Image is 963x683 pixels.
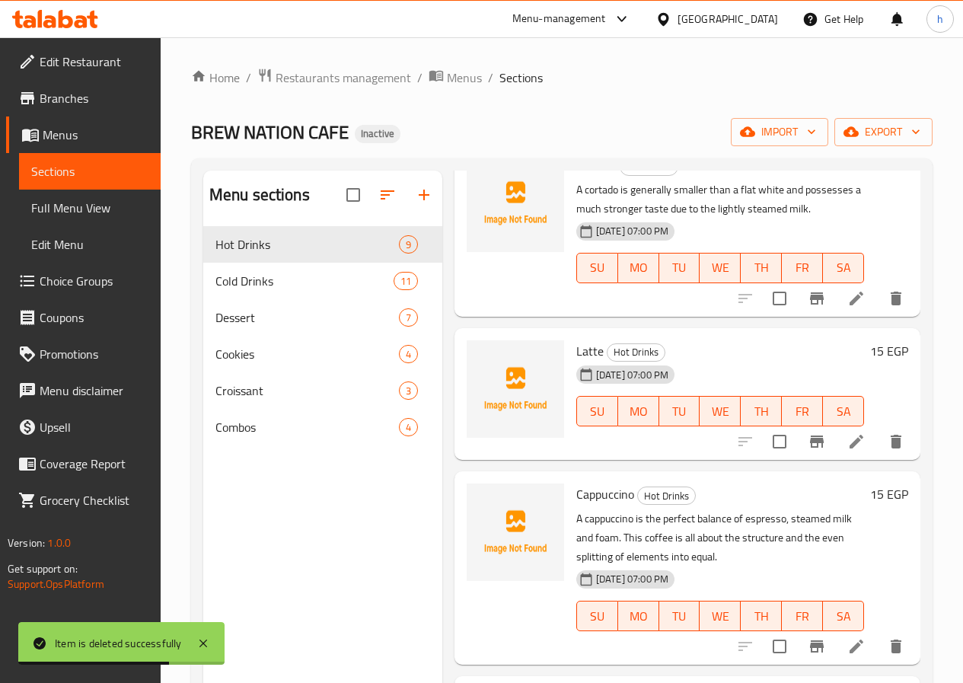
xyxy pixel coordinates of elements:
[743,123,816,142] span: import
[747,605,776,627] span: TH
[764,426,796,458] span: Select to update
[823,253,864,283] button: SA
[618,253,659,283] button: MO
[257,68,411,88] a: Restaurants management
[355,127,400,140] span: Inactive
[782,396,823,426] button: FR
[209,184,310,206] h2: Menu sections
[203,409,442,445] div: Combos4
[40,89,148,107] span: Branches
[6,482,161,519] a: Grocery Checklist
[215,272,394,290] span: Cold Drinks
[40,381,148,400] span: Menu disclaimer
[31,162,148,180] span: Sections
[700,601,741,631] button: WE
[659,601,700,631] button: TU
[576,253,618,283] button: SU
[203,299,442,336] div: Dessert7
[19,190,161,226] a: Full Menu View
[665,257,694,279] span: TU
[400,311,417,325] span: 7
[400,347,417,362] span: 4
[576,180,864,219] p: A cortado is generally smaller than a flat white and possesses a much stronger taste due to the l...
[665,605,694,627] span: TU
[6,116,161,153] a: Menus
[665,401,694,423] span: TU
[276,69,411,87] span: Restaurants management
[203,220,442,452] nav: Menu sections
[678,11,778,27] div: [GEOGRAPHIC_DATA]
[590,224,674,238] span: [DATE] 07:00 PM
[706,257,735,279] span: WE
[764,630,796,662] span: Select to update
[764,282,796,314] span: Select to update
[399,418,418,436] div: items
[31,199,148,217] span: Full Menu View
[19,226,161,263] a: Edit Menu
[583,605,612,627] span: SU
[590,368,674,382] span: [DATE] 07:00 PM
[467,155,564,252] img: Cortado
[203,336,442,372] div: Cookies4
[215,235,399,254] span: Hot Drinks
[406,177,442,213] button: Add section
[741,253,782,283] button: TH
[399,381,418,400] div: items
[400,384,417,398] span: 3
[799,423,835,460] button: Branch-specific-item
[40,345,148,363] span: Promotions
[6,372,161,409] a: Menu disclaimer
[203,263,442,299] div: Cold Drinks11
[870,155,908,176] h6: 13 EGP
[19,153,161,190] a: Sections
[583,257,612,279] span: SU
[394,274,417,289] span: 11
[467,484,564,581] img: Cappuccino
[399,345,418,363] div: items
[706,605,735,627] span: WE
[40,272,148,290] span: Choice Groups
[870,484,908,505] h6: 15 EGP
[55,635,182,652] div: Item is deleted successfully
[823,601,864,631] button: SA
[937,11,943,27] span: h
[355,125,400,143] div: Inactive
[215,308,399,327] div: Dessert
[706,401,735,423] span: WE
[8,559,78,579] span: Get support on:
[747,401,776,423] span: TH
[741,601,782,631] button: TH
[782,253,823,283] button: FR
[31,235,148,254] span: Edit Menu
[6,299,161,336] a: Coupons
[788,401,817,423] span: FR
[399,308,418,327] div: items
[700,253,741,283] button: WE
[369,177,406,213] span: Sort sections
[191,69,240,87] a: Home
[607,343,665,361] span: Hot Drinks
[429,68,482,88] a: Menus
[583,401,612,423] span: SU
[394,272,418,290] div: items
[246,69,251,87] li: /
[40,308,148,327] span: Coupons
[215,345,399,363] div: Cookies
[747,257,776,279] span: TH
[829,401,858,423] span: SA
[6,263,161,299] a: Choice Groups
[512,10,606,28] div: Menu-management
[829,605,858,627] span: SA
[40,455,148,473] span: Coverage Report
[847,637,866,656] a: Edit menu item
[878,423,914,460] button: delete
[6,80,161,116] a: Branches
[191,115,349,149] span: BREW NATION CAFE
[700,396,741,426] button: WE
[203,226,442,263] div: Hot Drinks9
[847,123,920,142] span: export
[399,235,418,254] div: items
[215,418,399,436] span: Combos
